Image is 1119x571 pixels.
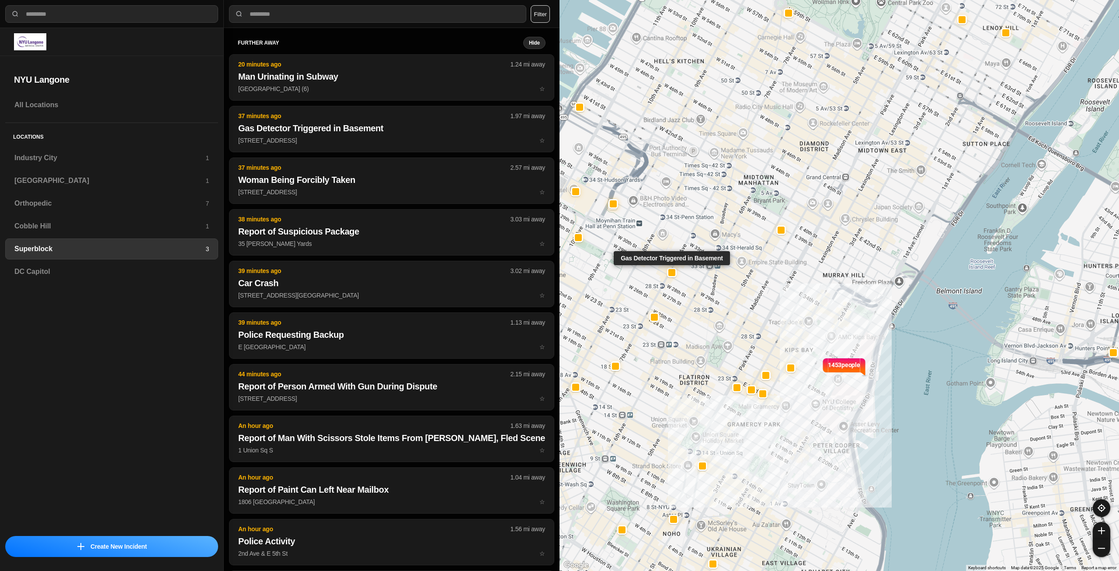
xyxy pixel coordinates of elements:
[238,380,545,392] h2: Report of Person Armed With Gun During Dispute
[523,37,546,49] button: Hide
[667,268,677,277] button: Gas Detector Triggered in Basement
[5,238,218,259] a: Superblock3
[5,216,218,237] a: Cobble Hill1
[529,39,540,46] small: Hide
[14,244,205,254] h3: Superblock
[539,292,545,299] span: star
[229,446,554,454] a: An hour ago1.63 mi awayReport of Man With Scissors Stole Items From [PERSON_NAME], Fled Scene1 Un...
[238,483,545,496] h2: Report of Paint Can Left Near Mailbox
[238,291,545,300] p: [STREET_ADDRESS][GEOGRAPHIC_DATA]
[77,543,84,550] img: icon
[205,199,209,208] p: 7
[205,222,209,231] p: 1
[229,209,554,256] button: 38 minutes ago3.03 mi awayReport of Suspicious Package35 [PERSON_NAME] Yardsstar
[238,225,545,238] h2: Report of Suspicious Package
[1093,522,1110,539] button: zoom-in
[860,357,867,376] img: notch
[5,261,218,282] a: DC Capitol
[539,447,545,454] span: star
[229,550,554,557] a: An hour ago1.56 mi awayPolice Activity2nd Ave & E 5th Ststar
[90,542,147,551] p: Create New Incident
[229,106,554,152] button: 37 minutes ago1.97 mi awayGas Detector Triggered in Basement[STREET_ADDRESS]star
[238,318,511,327] p: 39 minutes ago
[229,158,554,204] button: 37 minutes ago2.57 mi awayWoman Being Forcibly Taken[STREET_ADDRESS]star
[229,416,554,462] button: An hour ago1.63 mi awayReport of Man With Scissors Stole Items From [PERSON_NAME], Fled Scene1 Un...
[1098,545,1105,552] img: zoom-out
[229,137,554,144] a: 37 minutes ago1.97 mi awayGas Detector Triggered in Basement[STREET_ADDRESS]star
[229,54,554,101] button: 20 minutes ago1.24 mi awayMan Urinating in Subway[GEOGRAPHIC_DATA] (6)star
[562,560,591,571] a: Open this area in Google Maps (opens a new window)
[229,85,554,92] a: 20 minutes ago1.24 mi awayMan Urinating in Subway[GEOGRAPHIC_DATA] (6)star
[539,85,545,92] span: star
[1093,539,1110,557] button: zoom-out
[229,364,554,410] button: 44 minutes ago2.15 mi awayReport of Person Armed With Gun During Dispute[STREET_ADDRESS]star
[539,189,545,196] span: star
[968,565,1006,571] button: Keyboard shortcuts
[238,163,511,172] p: 37 minutes ago
[238,70,545,83] h2: Man Urinating in Subway
[205,154,209,162] p: 1
[229,467,554,514] button: An hour ago1.04 mi awayReport of Paint Can Left Near Mailbox1806 [GEOGRAPHIC_DATA]star
[539,498,545,505] span: star
[238,188,545,196] p: [STREET_ADDRESS]
[229,343,554,350] a: 39 minutes ago1.13 mi awayPolice Requesting BackupE [GEOGRAPHIC_DATA]star
[511,266,545,275] p: 3.02 mi away
[539,395,545,402] span: star
[238,60,511,69] p: 20 minutes ago
[539,137,545,144] span: star
[5,123,218,147] h5: Locations
[511,215,545,224] p: 3.03 mi away
[238,432,545,444] h2: Report of Man With Scissors Stole Items From [PERSON_NAME], Fled Scene
[229,188,554,196] a: 37 minutes ago2.57 mi awayWoman Being Forcibly Taken[STREET_ADDRESS]star
[1098,527,1105,534] img: zoom-in
[238,39,523,46] h5: further away
[14,198,205,209] h3: Orthopedic
[238,174,545,186] h2: Woman Being Forcibly Taken
[14,74,209,86] h2: NYU Langone
[205,176,209,185] p: 1
[238,215,511,224] p: 38 minutes ago
[511,163,545,172] p: 2.57 mi away
[511,318,545,327] p: 1.13 mi away
[1081,565,1116,570] a: Report a map error
[238,549,545,558] p: 2nd Ave & E 5th St
[14,175,205,186] h3: [GEOGRAPHIC_DATA]
[229,519,554,565] button: An hour ago1.56 mi awayPolice Activity2nd Ave & E 5th Ststar
[821,357,828,376] img: notch
[238,329,545,341] h2: Police Requesting Backup
[539,240,545,247] span: star
[1064,565,1076,570] a: Terms (opens in new tab)
[238,343,545,351] p: E [GEOGRAPHIC_DATA]
[238,112,511,120] p: 37 minutes ago
[229,261,554,307] button: 39 minutes ago3.02 mi awayCar Crash[STREET_ADDRESS][GEOGRAPHIC_DATA]star
[238,525,511,533] p: An hour ago
[238,421,511,430] p: An hour ago
[14,221,205,231] h3: Cobble Hill
[14,33,46,50] img: logo
[229,291,554,299] a: 39 minutes ago3.02 mi awayCar Crash[STREET_ADDRESS][GEOGRAPHIC_DATA]star
[511,525,545,533] p: 1.56 mi away
[614,251,730,265] div: Gas Detector Triggered in Basement
[511,473,545,482] p: 1.04 mi away
[238,497,545,506] p: 1806 [GEOGRAPHIC_DATA]
[235,10,243,18] img: search
[238,84,545,93] p: [GEOGRAPHIC_DATA] (6)
[14,100,209,110] h3: All Locations
[238,239,545,248] p: 35 [PERSON_NAME] Yards
[5,170,218,191] a: [GEOGRAPHIC_DATA]1
[238,370,511,378] p: 44 minutes ago
[531,5,550,23] button: Filter
[14,266,209,277] h3: DC Capitol
[229,240,554,247] a: 38 minutes ago3.03 mi awayReport of Suspicious Package35 [PERSON_NAME] Yardsstar
[238,394,545,403] p: [STREET_ADDRESS]
[1093,499,1110,517] button: recenter
[1098,504,1105,512] img: recenter
[511,370,545,378] p: 2.15 mi away
[562,560,591,571] img: Google
[5,95,218,116] a: All Locations
[5,193,218,214] a: Orthopedic7
[1011,565,1059,570] span: Map data ©2025 Google
[238,277,545,289] h2: Car Crash
[238,535,545,547] h2: Police Activity
[828,361,860,380] p: 1453 people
